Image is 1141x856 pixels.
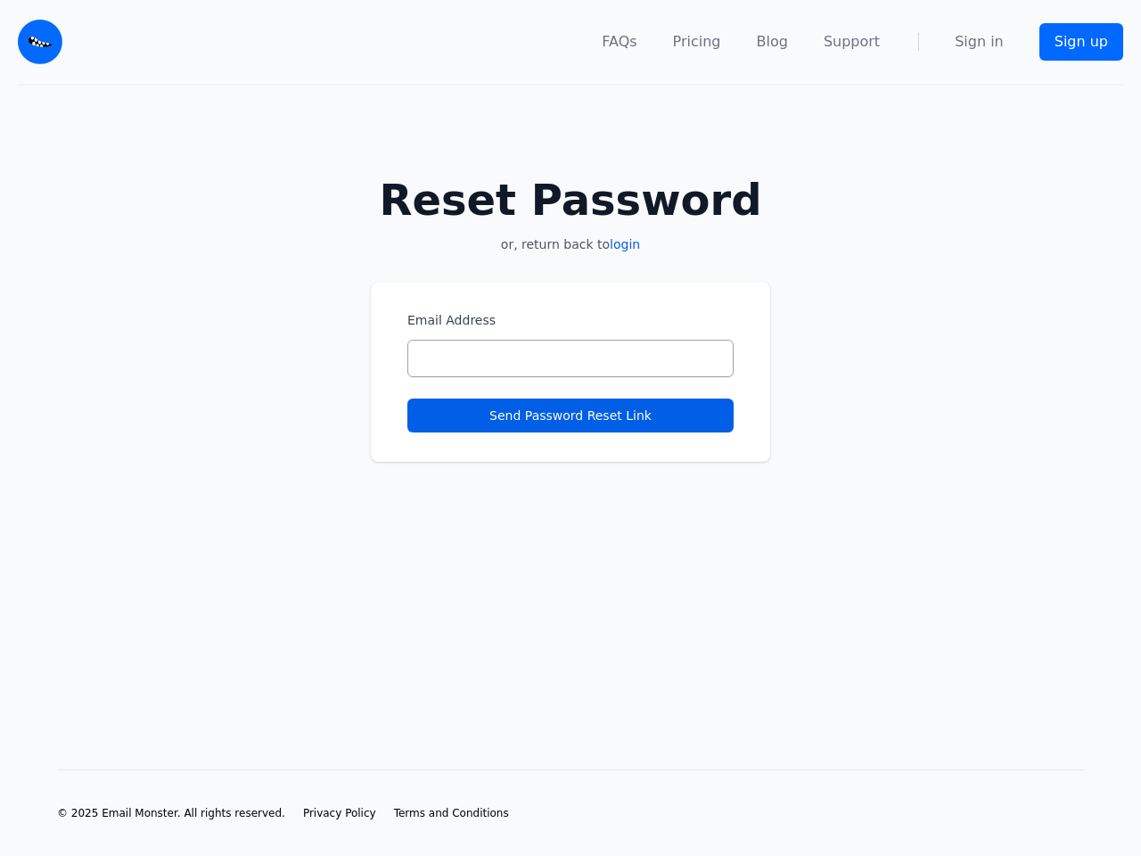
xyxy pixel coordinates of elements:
[394,807,509,819] span: Terms and Conditions
[407,399,734,432] button: Send Password Reset Link
[18,20,62,64] img: Email Monster
[1039,23,1123,61] a: Sign up
[602,31,636,53] a: FAQs
[394,806,509,820] a: Terms and Conditions
[57,806,285,820] li: © 2025 Email Monster. All rights reserved.
[371,178,770,221] h2: Reset Password
[673,31,721,53] a: Pricing
[955,31,1004,53] a: Sign in
[757,31,788,53] a: Blog
[824,31,880,53] a: Support
[303,807,376,819] span: Privacy Policy
[610,237,640,251] a: login
[407,311,734,329] label: Email Address
[371,235,770,253] p: or, return back to
[303,806,376,820] a: Privacy Policy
